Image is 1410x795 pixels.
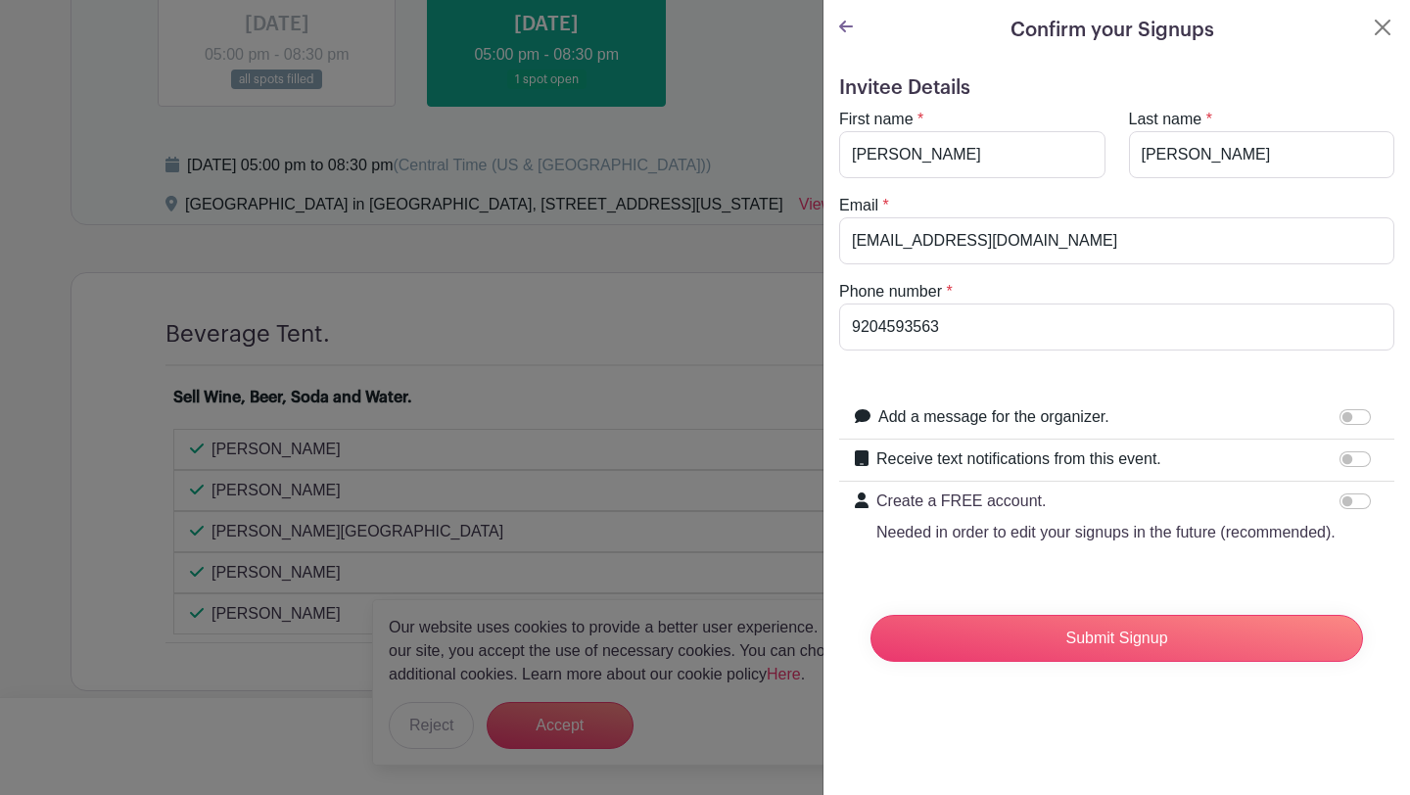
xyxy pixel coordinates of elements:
label: Last name [1129,108,1202,131]
button: Close [1371,16,1394,39]
label: First name [839,108,914,131]
label: Receive text notifications from this event. [876,447,1161,471]
input: Submit Signup [870,615,1363,662]
p: Create a FREE account. [876,490,1336,513]
label: Email [839,194,878,217]
h5: Confirm your Signups [1010,16,1214,45]
h5: Invitee Details [839,76,1394,100]
p: Needed in order to edit your signups in the future (recommended). [876,521,1336,544]
label: Add a message for the organizer. [878,405,1109,429]
label: Phone number [839,280,942,304]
